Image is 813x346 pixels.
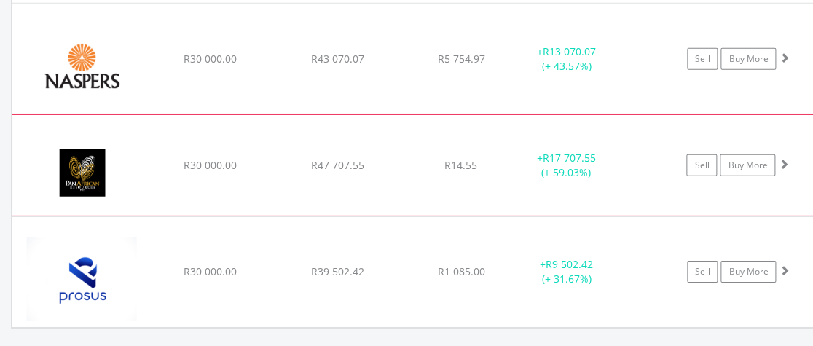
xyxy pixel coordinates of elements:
span: R14.55 [444,158,477,172]
div: + (+ 59.03%) [511,151,621,180]
span: R43 070.07 [311,52,364,66]
a: Sell [687,48,718,70]
img: EQU.ZA.NPN.png [19,23,144,110]
a: Buy More [720,154,775,176]
span: R9 502.42 [546,257,593,271]
div: + (+ 31.67%) [511,257,621,286]
a: Sell [687,261,718,283]
div: + (+ 43.57%) [511,44,621,74]
span: R30 000.00 [183,264,236,278]
img: EQU.ZA.PRX.png [19,235,144,323]
span: R1 085.00 [437,264,484,278]
span: R47 707.55 [311,158,364,172]
span: R30 000.00 [183,52,236,66]
img: EQU.ZA.PAN.png [20,133,145,212]
span: R30 000.00 [184,158,237,172]
a: Sell [686,154,717,176]
span: R13 070.07 [543,44,596,58]
span: R5 754.97 [437,52,484,66]
span: R39 502.42 [311,264,364,278]
a: Buy More [720,261,776,283]
span: R17 707.55 [542,151,595,165]
a: Buy More [720,48,776,70]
